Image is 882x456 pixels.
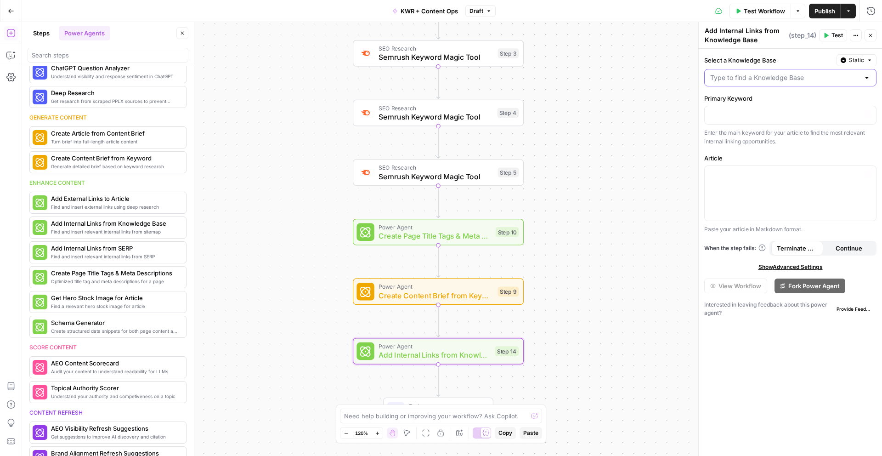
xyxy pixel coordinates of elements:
button: KWR + Content Ops [387,4,464,18]
span: Deep Research [51,88,179,97]
span: Fork Power Agent [788,281,840,291]
button: Static [837,54,876,66]
div: Interested in leaving feedback about this power agent? [704,301,876,317]
g: Edge from step_3 to step_4 [436,67,440,99]
span: SEO Research [379,103,492,112]
div: SEO ResearchSemrush Keyword Magic ToolStep 5 [353,159,524,186]
div: Step 5 [498,167,519,177]
div: SEO ResearchSemrush Keyword Magic ToolStep 3 [353,40,524,67]
span: Find and insert external links using deep research [51,203,179,211]
span: Add Internal Links from Knowledge Base [51,219,179,228]
button: Power Agents [59,26,110,40]
span: Publish [814,6,835,16]
span: Show Advanced Settings [758,263,823,271]
span: Add Internal Links from Knowledge Base [379,349,491,360]
span: Create Page Title Tags & Meta Descriptions [379,230,491,241]
div: Score content [29,343,187,352]
span: Schema Generator [51,318,179,327]
button: Continue [823,241,875,256]
span: Semrush Keyword Magic Tool [379,51,493,63]
span: Power Agent [379,342,491,351]
span: ChatGPT Question Analyzer [51,63,179,73]
input: Search steps [32,51,184,60]
button: Draft [465,5,496,17]
span: Power Agent [379,282,493,291]
div: Step 10 [496,227,519,237]
button: Copy [495,427,516,439]
span: Test Workflow [744,6,785,16]
span: Create Article from Content Brief [51,129,179,138]
span: Test [831,31,843,40]
g: Edge from step_13 to step_3 [436,7,440,39]
input: Type to find a Knowledge Base [710,73,859,82]
button: View Workflow [704,279,767,293]
button: Paste [520,427,542,439]
g: Edge from step_9 to step_14 [436,305,440,337]
span: Create Page Title Tags & Meta Descriptions [51,268,179,278]
span: SEO Research [379,163,493,172]
button: Steps [28,26,55,40]
span: Get suggestions to improve AI discovery and citation [51,433,179,440]
p: Enter the main keyword for your article to find the most relevant internal linking opportunities. [704,128,876,146]
a: When the step fails: [704,244,766,252]
button: Test [819,29,847,41]
g: Edge from step_14 to end [436,365,440,397]
span: 120% [355,429,368,437]
div: Generate content [29,114,187,122]
span: End [409,401,484,410]
label: Primary Keyword [704,94,876,103]
div: Power AgentAdd Internal Links from Knowledge BaseStep 14 [353,338,524,365]
span: Terminate Workflow [777,244,818,253]
div: Step 14 [495,346,519,356]
label: Select a Knowledge Base [704,56,833,65]
span: View Workflow [718,281,761,291]
span: KWR + Content Ops [401,6,458,16]
span: Optimized title tag and meta descriptions for a page [51,278,179,285]
button: Fork Power Agent [775,279,845,293]
img: 8a3tdog8tf0qdwwcclgyu02y995m [360,108,371,119]
p: Paste your article in Markdown format. [704,225,876,234]
span: Draft [469,7,483,15]
span: Add External Links to Article [51,194,179,203]
span: Static [849,56,864,64]
g: Edge from step_10 to step_9 [436,245,440,278]
span: Copy [498,429,512,437]
span: Create structured data snippets for both page content and images [51,327,179,335]
span: SEO Research [379,44,493,53]
span: ( step_14 ) [789,31,816,40]
span: Topical Authority Scorer [51,383,179,393]
span: Power Agent [379,222,491,231]
span: Get Hero Stock Image for Article [51,293,179,302]
span: Understand your authority and competiveness on a topic [51,393,179,400]
g: Edge from step_4 to step_5 [436,126,440,158]
span: Add Internal Links from SERP [51,244,179,253]
span: Audit your content to understand readability for LLMs [51,368,179,375]
div: Power AgentCreate Page Title Tags & Meta DescriptionsStep 10 [353,219,524,245]
div: EndOutput [353,398,524,424]
div: SEO ResearchSemrush Keyword Magic ToolStep 4 [353,100,524,126]
span: Paste [523,429,538,437]
div: Step 4 [497,108,519,118]
span: Understand visibility and response sentiment in ChatGPT [51,73,179,80]
span: Find and insert relevant internal links from SERP [51,253,179,260]
div: Step 3 [498,48,519,58]
span: Semrush Keyword Magic Tool [379,171,493,182]
span: AEO Content Scorecard [51,359,179,368]
button: Provide Feedback [833,303,876,314]
g: Edge from step_5 to step_10 [436,186,440,218]
span: Provide Feedback [837,305,873,313]
span: Get research from scraped PPLX sources to prevent source [MEDICAL_DATA] [51,97,179,105]
img: 8a3tdog8tf0qdwwcclgyu02y995m [360,167,371,178]
div: Content refresh [29,409,187,417]
span: Create Content Brief from Keyword [51,154,179,163]
span: Semrush Keyword Magic Tool [379,111,492,122]
label: Article [704,154,876,163]
textarea: Add Internal Links from Knowledge Base [705,26,786,45]
div: Power AgentCreate Content Brief from KeywordStep 9 [353,279,524,305]
span: Create Content Brief from Keyword [379,290,493,301]
span: Generate detailed brief based on keyword research [51,163,179,170]
span: Find a relevant hero stock image for article [51,302,179,310]
img: 8a3tdog8tf0qdwwcclgyu02y995m [360,48,371,59]
div: Enhance content [29,179,187,187]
